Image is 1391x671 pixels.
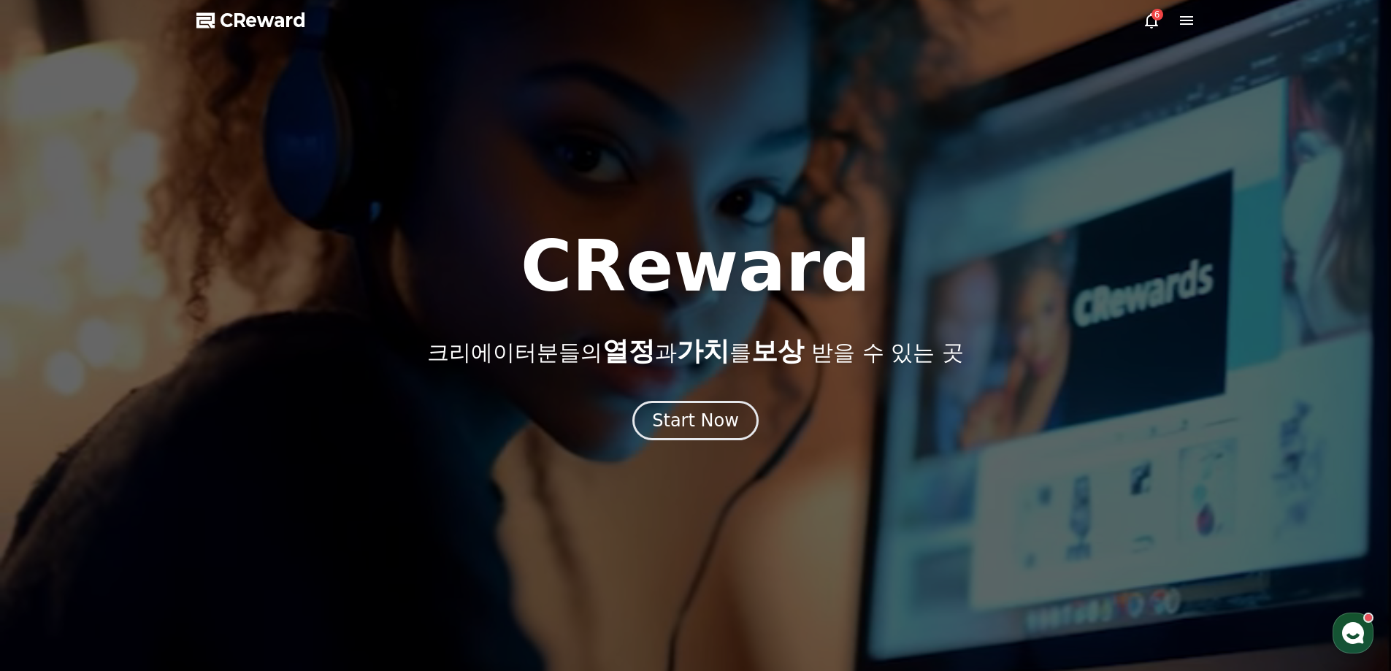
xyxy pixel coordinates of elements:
span: 설정 [226,485,243,496]
a: 설정 [188,463,280,499]
span: 대화 [134,486,151,497]
span: 가치 [677,336,729,366]
p: 크리에이터분들의 과 를 받을 수 있는 곳 [427,337,963,366]
a: 대화 [96,463,188,499]
a: Start Now [632,415,759,429]
span: 홈 [46,485,55,496]
span: CReward [220,9,306,32]
div: 6 [1151,9,1163,20]
h1: CReward [521,231,870,302]
span: 열정 [602,336,655,366]
button: Start Now [632,401,759,440]
span: 보상 [751,336,804,366]
a: CReward [196,9,306,32]
a: 홈 [4,463,96,499]
a: 6 [1143,12,1160,29]
div: Start Now [652,409,739,432]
